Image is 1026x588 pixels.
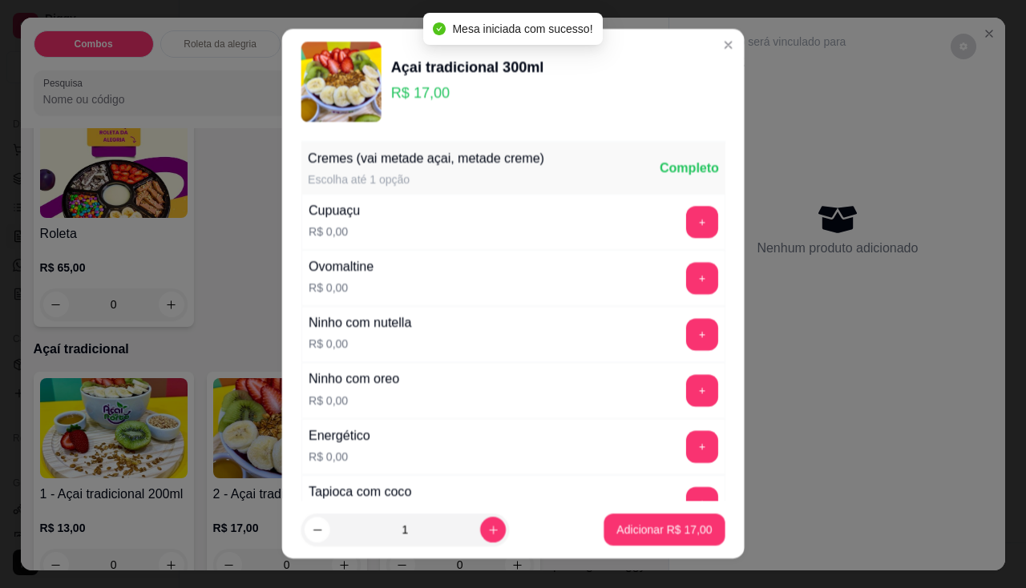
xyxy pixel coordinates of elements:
[309,426,370,445] div: Energético
[308,149,544,168] div: Cremes (vai metade açai, metade creme)
[685,375,717,407] button: add
[480,518,506,543] button: increase-product-quantity
[309,314,411,333] div: Ninho com nutella
[391,56,543,79] div: Açai tradicional 300ml
[433,22,446,35] span: check-circle
[685,319,717,351] button: add
[309,336,411,352] p: R$ 0,00
[715,32,741,58] button: Close
[391,82,543,104] p: R$ 17,00
[309,393,399,409] p: R$ 0,00
[685,487,717,519] button: add
[308,171,544,187] div: Escolha até 1 opção
[309,258,374,277] div: Ovomaltine
[309,449,370,465] p: R$ 0,00
[452,22,592,35] span: Mesa iniciada com sucesso!
[309,224,360,240] p: R$ 0,00
[685,207,717,239] button: add
[685,431,717,463] button: add
[309,482,411,501] div: Tapioca com coco
[660,159,719,178] div: Completo
[604,514,725,546] button: Adicionar R$ 17,00
[309,370,399,389] div: Ninho com oreo
[309,202,360,221] div: Cupuaçu
[305,518,330,543] button: decrease-product-quantity
[685,263,717,295] button: add
[616,522,712,538] p: Adicionar R$ 17,00
[309,280,374,296] p: R$ 0,00
[301,42,382,122] img: product-image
